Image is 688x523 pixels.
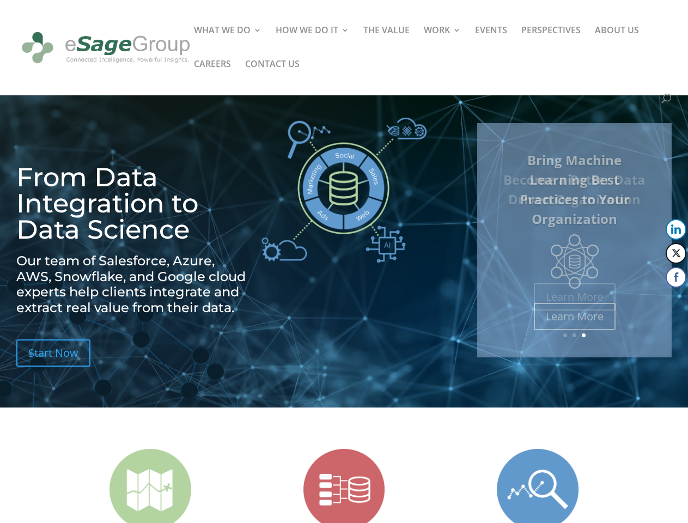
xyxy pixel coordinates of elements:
a: WORK [424,26,461,60]
a: CAREERS [194,60,231,94]
h2: Our team of Salesforce, Azure, AWS, Snowflake, and Google cloud experts help clients integrate an... [16,253,249,321]
a: WHAT WE DO [194,26,261,60]
a: 1 [563,333,567,337]
a: 2 [573,333,576,337]
a: CONTACT US [245,60,300,94]
a: ABOUT US [595,26,639,60]
a: EVENTS [475,26,507,60]
a: PERSPECTIVES [521,26,581,60]
button: LinkedIn Share [666,219,686,240]
button: Facebook Share [666,267,686,288]
a: Start Now [16,339,90,367]
a: Learn More [534,303,616,330]
h1: From Data Integration to Data Science [16,164,249,248]
a: 3 [582,333,586,337]
img: eSage Group [19,24,193,72]
a: HOW WE DO IT [276,26,349,60]
a: Bring Machine Learning Best Practices to Your Organization [520,151,630,228]
button: Twitter Share [666,243,686,264]
a: THE VALUE [363,26,410,60]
